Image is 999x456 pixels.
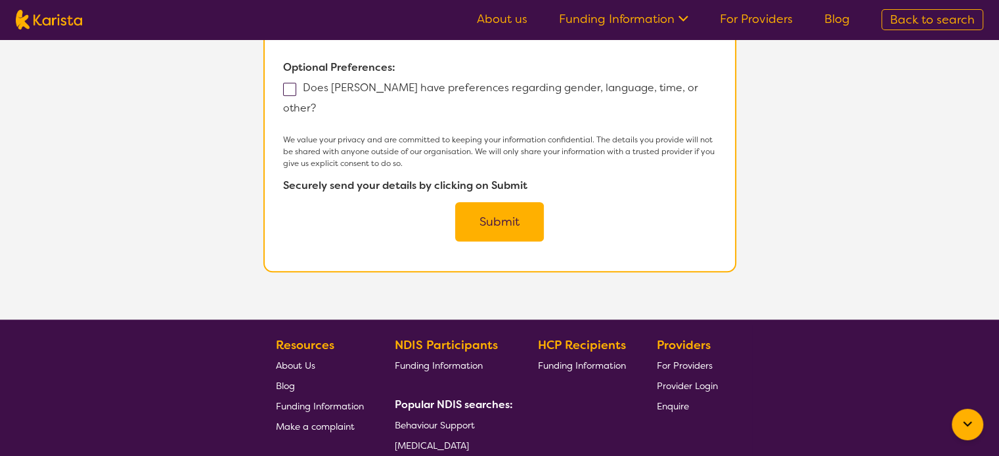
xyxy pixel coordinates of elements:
[276,355,364,375] a: About Us
[559,11,688,27] a: Funding Information
[276,421,355,432] span: Make a complaint
[657,400,689,412] span: Enquire
[395,440,469,451] span: [MEDICAL_DATA]
[657,396,718,416] a: Enquire
[276,400,364,412] span: Funding Information
[477,11,527,27] a: About us
[657,375,718,396] a: Provider Login
[720,11,793,27] a: For Providers
[283,134,715,169] p: We value your privacy and are committed to keeping your information confidential. The details you...
[881,9,983,30] a: Back to search
[395,435,508,455] a: [MEDICAL_DATA]
[283,178,527,192] b: Securely send your details by clicking on Submit
[538,360,626,371] span: Funding Information
[395,415,508,435] a: Behaviour Support
[395,398,513,411] b: Popular NDIS searches:
[276,360,315,371] span: About Us
[395,337,498,353] b: NDIS Participants
[890,12,975,28] span: Back to search
[657,360,713,371] span: For Providers
[283,81,698,115] label: Does [PERSON_NAME] have preferences regarding gender, language, time, or other?
[16,10,82,30] img: Karista logo
[276,416,364,436] a: Make a complaint
[455,202,544,241] button: Submit
[395,355,508,375] a: Funding Information
[538,355,626,375] a: Funding Information
[276,396,364,416] a: Funding Information
[276,375,364,396] a: Blog
[657,380,718,392] span: Provider Login
[276,380,295,392] span: Blog
[824,11,850,27] a: Blog
[276,337,334,353] b: Resources
[657,337,711,353] b: Providers
[538,337,626,353] b: HCP Recipients
[395,360,483,371] span: Funding Information
[395,419,475,431] span: Behaviour Support
[657,355,718,375] a: For Providers
[283,60,395,74] b: Optional Preferences:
